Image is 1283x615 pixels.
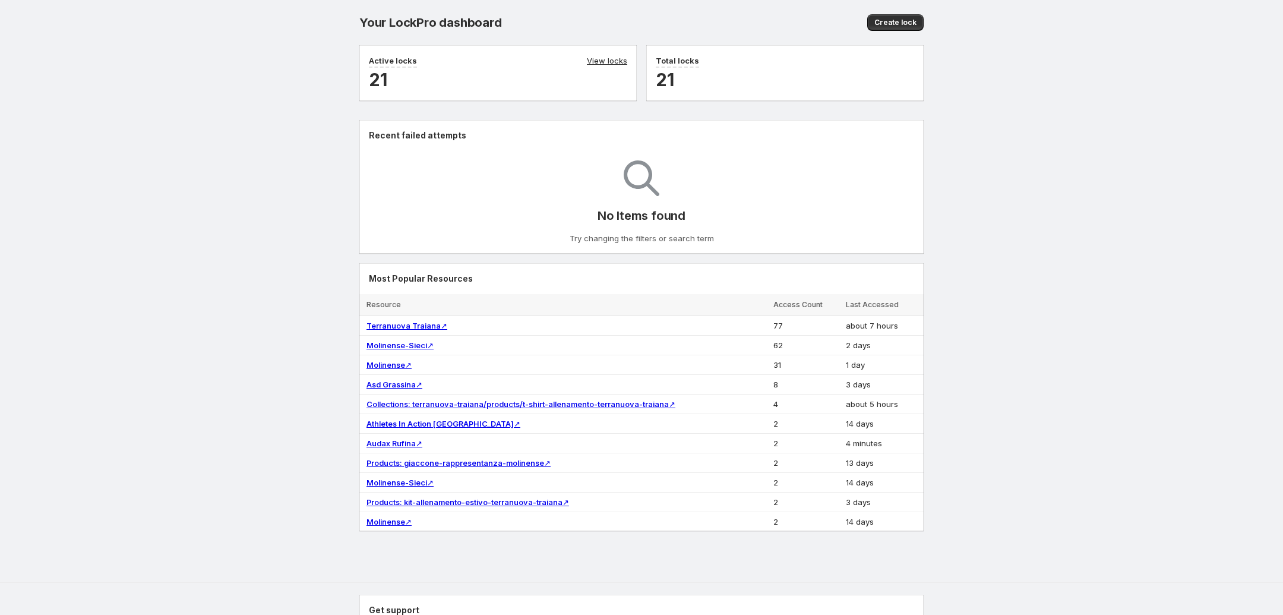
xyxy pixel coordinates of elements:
[366,380,422,389] a: Asd Grassina↗
[842,493,924,512] td: 3 days
[598,209,685,223] p: No Items found
[366,360,412,370] a: Molinense↗
[770,316,842,336] td: 77
[570,232,714,244] p: Try changing the filters or search term
[366,458,551,468] a: Products: giaccone-rappresentanza-molinense↗
[366,439,422,448] a: Audax Rufina↗
[369,130,466,141] h2: Recent failed attempts
[770,355,842,375] td: 31
[846,300,899,309] span: Last Accessed
[842,316,924,336] td: about 7 hours
[770,375,842,395] td: 8
[770,453,842,473] td: 2
[842,414,924,434] td: 14 days
[867,14,924,31] button: Create lock
[366,321,447,330] a: Terranuova Traiana↗
[366,340,434,350] a: Molinense-Sieci↗
[770,473,842,493] td: 2
[366,517,412,526] a: Molinense↗
[656,55,699,67] p: Total locks
[369,273,914,285] h2: Most Popular Resources
[842,512,924,532] td: 14 days
[366,399,675,409] a: Collections: terranuova-traiana/products/t-shirt-allenamento-terranuova-traiana↗
[359,15,502,30] span: Your LockPro dashboard
[842,453,924,473] td: 13 days
[366,478,434,487] a: Molinense-Sieci↗
[770,414,842,434] td: 2
[874,18,917,27] span: Create lock
[369,55,417,67] p: Active locks
[587,55,627,68] a: View locks
[842,355,924,375] td: 1 day
[842,473,924,493] td: 14 days
[842,336,924,355] td: 2 days
[773,300,823,309] span: Access Count
[842,375,924,395] td: 3 days
[369,68,627,92] h2: 21
[842,395,924,414] td: about 5 hours
[842,434,924,453] td: 4 minutes
[366,300,401,309] span: Resource
[770,493,842,512] td: 2
[624,160,659,196] img: Empty search results
[656,68,914,92] h2: 21
[770,336,842,355] td: 62
[770,434,842,453] td: 2
[366,497,569,507] a: Products: kit-allenamento-estivo-terranuova-traiana↗
[366,419,520,428] a: Athletes In Action [GEOGRAPHIC_DATA]↗
[770,395,842,414] td: 4
[770,512,842,532] td: 2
